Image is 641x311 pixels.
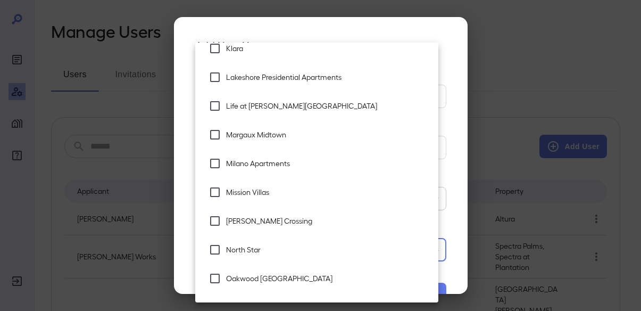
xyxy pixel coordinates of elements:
[226,158,430,169] span: Milano Apartments
[226,187,430,198] span: Mission Villas
[226,101,430,111] span: Life at [PERSON_NAME][GEOGRAPHIC_DATA]
[226,129,430,140] span: Margaux Midtown
[226,216,430,226] span: [PERSON_NAME] Crossing
[226,244,430,255] span: North Star
[226,273,430,284] span: Oakwood [GEOGRAPHIC_DATA]
[226,43,430,54] span: Klara
[226,72,430,83] span: Lakeshore Presidential Apartments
